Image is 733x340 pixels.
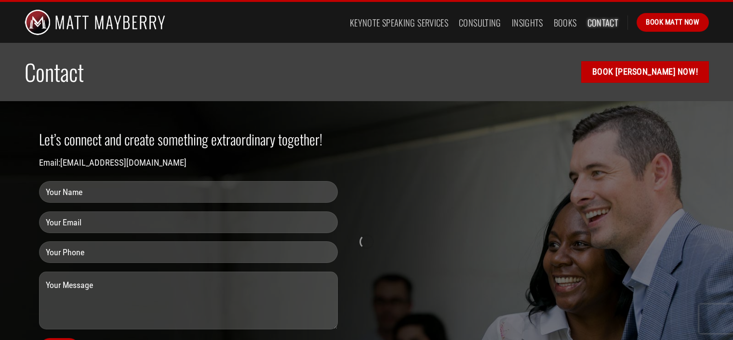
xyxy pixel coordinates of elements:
[39,211,338,233] input: Your Email
[39,181,338,203] input: Your Name
[637,13,708,31] a: Book Matt Now
[587,14,619,31] a: Contact
[39,156,338,170] p: Email:
[554,14,577,31] a: Books
[25,2,166,43] img: Matt Mayberry
[350,14,448,31] a: Keynote Speaking Services
[459,14,501,31] a: Consulting
[60,157,187,168] a: [EMAIL_ADDRESS][DOMAIN_NAME]
[39,241,338,263] input: Your Phone
[592,65,698,79] span: Book [PERSON_NAME] Now!
[39,130,338,148] h2: Let’s connect and create something extraordinary together!
[581,61,708,83] a: Book [PERSON_NAME] Now!
[512,14,543,31] a: Insights
[25,55,84,89] span: Contact
[646,16,699,28] span: Book Matt Now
